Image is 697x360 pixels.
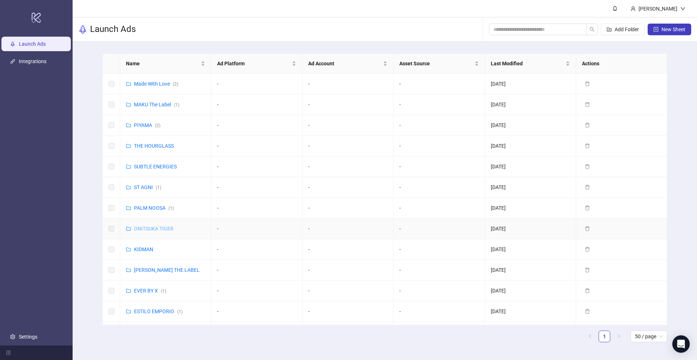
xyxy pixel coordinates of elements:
a: PALM NOOSA(1) [134,205,174,211]
span: Last Modified [491,60,564,67]
td: - [211,94,302,115]
td: - [211,239,302,260]
span: Ad Platform [217,60,290,67]
span: folder [126,288,131,293]
span: menu-fold [6,350,11,355]
a: Integrations [19,58,46,64]
th: Last Modified [485,54,576,74]
td: [DATE] [485,281,576,301]
button: left [584,331,596,342]
a: SUBTLE ENERGIES [134,164,177,169]
td: [DATE] [485,136,576,156]
div: Page Size [631,331,667,342]
td: - [302,74,394,94]
span: folder [126,164,131,169]
td: - [302,301,394,322]
span: folder [126,226,131,231]
td: - [302,136,394,156]
td: [DATE] [485,94,576,115]
td: - [302,156,394,177]
a: MAKU The Label(1) [134,102,179,107]
a: 1 [599,331,610,342]
td: - [211,198,302,218]
span: ( 1 ) [177,309,183,314]
td: - [302,177,394,198]
a: PIYAMA(2) [134,122,160,128]
td: - [211,260,302,281]
th: Ad Account [302,54,394,74]
td: - [394,322,485,343]
span: delete [585,309,590,314]
td: - [211,74,302,94]
a: [PERSON_NAME] THE LABEL [134,267,200,273]
span: bell [612,6,617,11]
td: - [302,260,394,281]
td: - [302,281,394,301]
span: right [617,334,621,338]
td: [DATE] [485,322,576,343]
span: folder [126,309,131,314]
td: [DATE] [485,156,576,177]
td: - [394,218,485,239]
td: [DATE] [485,218,576,239]
span: folder [126,247,131,252]
td: - [211,218,302,239]
td: - [211,281,302,301]
td: - [394,136,485,156]
td: - [302,115,394,136]
td: [DATE] [485,74,576,94]
th: Asset Source [394,54,485,74]
a: Settings [19,334,37,340]
span: delete [585,267,590,273]
button: right [613,331,625,342]
td: - [302,218,394,239]
td: [DATE] [485,260,576,281]
td: - [302,198,394,218]
td: - [394,156,485,177]
a: Launch Ads [19,41,46,47]
span: folder [126,143,131,148]
td: [DATE] [485,115,576,136]
h3: Launch Ads [90,24,136,35]
td: - [211,322,302,343]
th: Actions [576,54,667,74]
td: - [394,281,485,301]
div: Open Intercom Messenger [672,335,690,353]
span: New Sheet [661,26,685,32]
a: ONITSUKA TIGER [134,226,174,232]
span: ( 2 ) [173,82,178,87]
td: [DATE] [485,177,576,198]
td: - [302,94,394,115]
a: THE HOURGLASS [134,143,174,149]
span: folder-add [607,27,612,32]
td: - [394,239,485,260]
td: [DATE] [485,198,576,218]
span: Asset Source [399,60,473,67]
td: - [211,177,302,198]
a: KIDMAN [134,246,153,252]
span: delete [585,226,590,231]
td: - [211,156,302,177]
span: folder [126,102,131,107]
span: ( 2 ) [155,123,160,128]
span: delete [585,185,590,190]
span: delete [585,247,590,252]
td: [DATE] [485,301,576,322]
a: EVER BY X(1) [134,288,166,294]
span: ( 1 ) [156,185,161,190]
a: Made With Love(2) [134,81,178,87]
td: - [394,115,485,136]
th: Name [120,54,211,74]
span: folder [126,123,131,128]
span: search [590,27,595,32]
span: Name [126,60,199,67]
span: delete [585,164,590,169]
span: delete [585,123,590,128]
span: Ad Account [308,60,382,67]
span: rocket [78,25,87,34]
span: delete [585,288,590,293]
span: Add Folder [615,26,639,32]
span: user [631,6,636,11]
td: - [394,301,485,322]
td: - [211,301,302,322]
